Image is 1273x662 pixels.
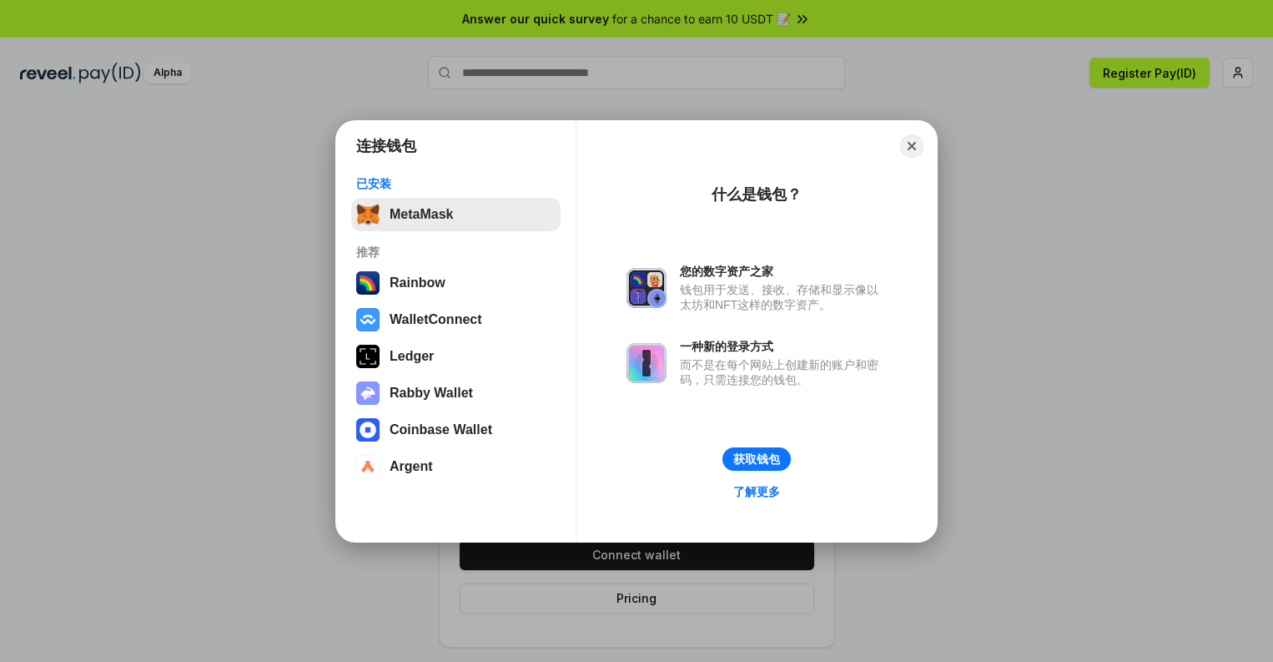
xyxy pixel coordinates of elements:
img: svg+xml,%3Csvg%20fill%3D%22none%22%20height%3D%2233%22%20viewBox%3D%220%200%2035%2033%22%20width%... [356,203,380,226]
img: svg+xml,%3Csvg%20width%3D%2228%22%20height%3D%2228%22%20viewBox%3D%220%200%2028%2028%22%20fill%3D... [356,418,380,442]
div: 而不是在每个网站上创建新的账户和密码，只需连接您的钱包。 [680,357,887,387]
div: 一种新的登录方式 [680,339,887,354]
img: svg+xml,%3Csvg%20width%3D%22120%22%20height%3D%22120%22%20viewBox%3D%220%200%20120%20120%22%20fil... [356,271,380,295]
img: svg+xml,%3Csvg%20width%3D%2228%22%20height%3D%2228%22%20viewBox%3D%220%200%2028%2028%22%20fill%3D... [356,308,380,331]
button: MetaMask [351,198,561,231]
button: Coinbase Wallet [351,413,561,447]
div: WalletConnect [390,312,482,327]
div: Rabby Wallet [390,386,473,401]
img: svg+xml,%3Csvg%20xmlns%3D%22http%3A%2F%2Fwww.w3.org%2F2000%2Fsvg%22%20fill%3D%22none%22%20viewBox... [626,343,667,383]
div: Ledger [390,349,434,364]
div: 您的数字资产之家 [680,264,887,279]
div: 了解更多 [733,484,780,499]
div: 钱包用于发送、接收、存储和显示像以太坊和NFT这样的数字资产。 [680,282,887,312]
button: WalletConnect [351,303,561,336]
button: Close [900,134,923,158]
button: Ledger [351,340,561,373]
img: svg+xml,%3Csvg%20xmlns%3D%22http%3A%2F%2Fwww.w3.org%2F2000%2Fsvg%22%20fill%3D%22none%22%20viewBox... [356,382,380,405]
div: Argent [390,459,433,474]
a: 了解更多 [723,481,790,503]
div: 获取钱包 [733,452,780,467]
div: 什么是钱包？ [712,184,802,205]
button: Argent [351,450,561,483]
div: Coinbase Wallet [390,422,492,437]
div: 已安装 [356,176,556,191]
img: svg+xml,%3Csvg%20xmlns%3D%22http%3A%2F%2Fwww.w3.org%2F2000%2Fsvg%22%20fill%3D%22none%22%20viewBox... [626,268,667,308]
div: MetaMask [390,207,453,222]
img: svg+xml,%3Csvg%20width%3D%2228%22%20height%3D%2228%22%20viewBox%3D%220%200%2028%2028%22%20fill%3D... [356,455,380,478]
div: 推荐 [356,245,556,260]
div: Rainbow [390,275,445,291]
img: svg+xml,%3Csvg%20xmlns%3D%22http%3A%2F%2Fwww.w3.org%2F2000%2Fsvg%22%20width%3D%2228%22%20height%3... [356,345,380,368]
button: Rabby Wallet [351,376,561,410]
button: 获取钱包 [722,447,791,471]
button: Rainbow [351,266,561,300]
h1: 连接钱包 [356,136,416,156]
